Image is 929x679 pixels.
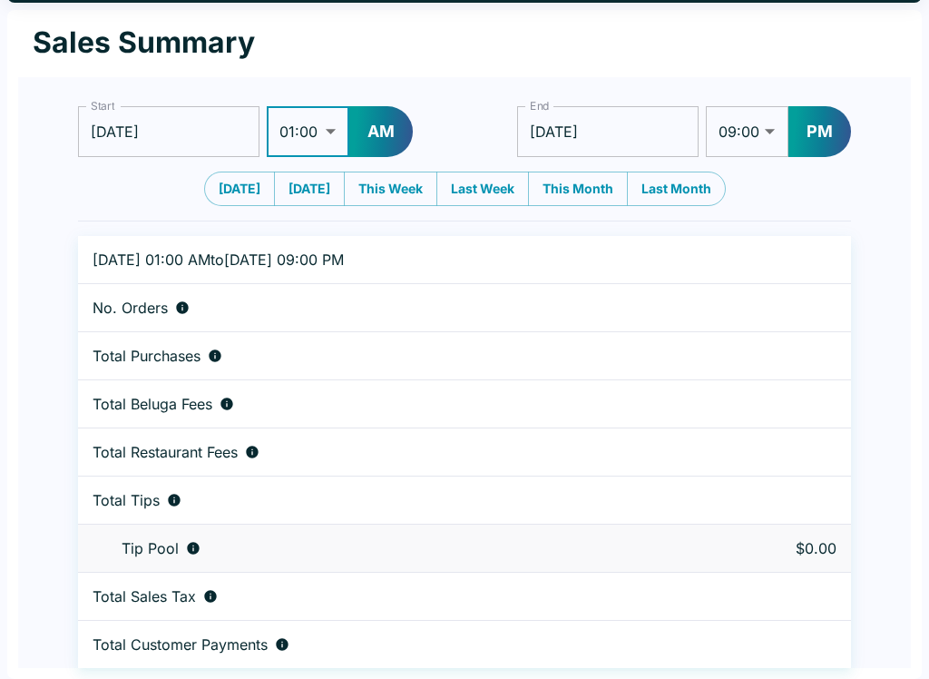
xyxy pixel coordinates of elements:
p: Total Customer Payments [93,635,268,654]
div: Aggregate order subtotals [93,347,682,365]
p: Total Tips [93,491,160,509]
p: Total Restaurant Fees [93,443,238,461]
button: This Week [344,172,437,206]
input: Choose date, selected date is Sep 2, 2025 [78,106,259,157]
div: Total amount paid for orders by diners [93,635,682,654]
p: Total Sales Tax [93,587,196,605]
button: Last Month [627,172,726,206]
button: AM [349,106,413,157]
div: Fees paid by diners to restaurant [93,443,682,461]
button: This Month [528,172,628,206]
p: No. Orders [93,299,168,317]
div: Number of orders placed [93,299,682,317]
input: Choose date, selected date is Sep 2, 2025 [517,106,699,157]
div: Combined individual and pooled tips [93,491,682,509]
button: [DATE] [204,172,275,206]
button: [DATE] [274,172,345,206]
div: Fees paid by diners to Beluga [93,395,682,413]
button: PM [788,106,851,157]
p: Tip Pool [122,539,179,557]
h1: Sales Summary [33,25,255,61]
button: Last Week [436,172,529,206]
label: End [530,98,550,113]
p: Total Beluga Fees [93,395,212,413]
p: [DATE] 01:00 AM to [DATE] 09:00 PM [93,251,682,269]
label: Start [91,98,114,113]
div: Sales tax paid by diners [93,587,682,605]
div: Tips unclaimed by a waiter [93,539,682,557]
p: Total Purchases [93,347,200,365]
p: $0.00 [711,539,836,557]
